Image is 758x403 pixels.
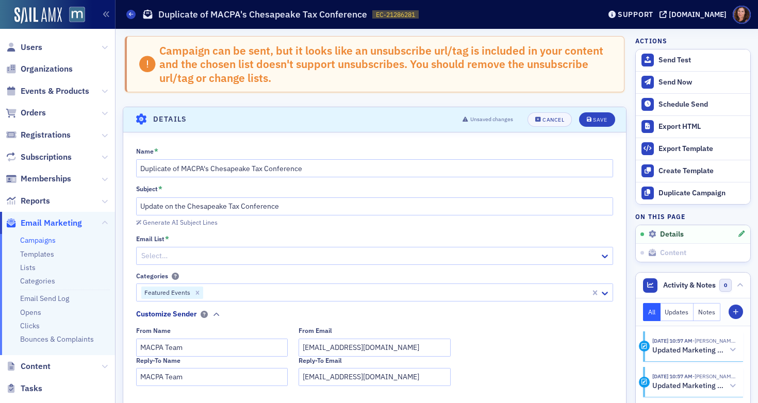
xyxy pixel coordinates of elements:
img: SailAMX [14,7,62,24]
div: Categories [136,272,168,280]
div: Subject [136,185,158,193]
span: Profile [733,6,751,24]
img: SailAMX [69,7,85,23]
div: Send Test [658,56,745,65]
div: Name [136,147,154,155]
div: Export HTML [658,122,745,131]
div: Send Now [658,78,745,87]
a: Export Template [636,138,750,160]
div: [DOMAIN_NAME] [669,10,727,19]
a: Lists [20,263,36,272]
button: Send Now [636,71,750,93]
button: Updated Marketing platform email campaign: Duplicate of MACPA's Chesapeake Tax Conference [652,381,736,392]
h5: Updated Marketing platform email campaign: Duplicate of MACPA's Chesapeake Tax Conference [652,346,726,355]
div: From Email [299,327,332,334]
button: [DOMAIN_NAME] [660,11,730,18]
a: Organizations [6,63,73,75]
span: Reports [21,195,50,207]
div: From Name [136,327,171,334]
a: Users [6,42,42,53]
button: Updated Marketing platform email campaign: Duplicate of MACPA's Chesapeake Tax Conference [652,345,736,356]
a: Tasks [6,383,42,394]
a: Email Send Log [20,294,69,303]
h4: On this page [635,212,751,221]
div: Activity [639,377,650,388]
div: Reply-To Name [136,357,180,364]
span: Details [660,230,684,239]
button: Updates [661,303,694,321]
span: Content [660,248,686,258]
a: Content [6,361,51,372]
a: Email Marketing [6,217,82,229]
span: Orders [21,107,46,119]
div: Support [618,10,653,19]
div: Email List [136,235,164,243]
button: Send Test [636,49,750,71]
span: Events & Products [21,86,89,97]
a: Campaigns [20,236,56,245]
div: Customize Sender [136,309,197,320]
h4: Details [153,114,187,125]
div: Featured Events [141,287,192,299]
span: Users [21,42,42,53]
button: Notes [694,303,720,321]
button: Save [579,112,615,127]
div: Save [593,117,607,123]
span: Content [21,361,51,372]
h1: Duplicate of MACPA's Chesapeake Tax Conference [158,8,367,21]
a: View Homepage [62,7,85,24]
span: 0 [719,279,732,292]
a: Export HTML [636,115,750,138]
button: Duplicate Campaign [636,182,750,204]
button: All [643,303,661,321]
span: Memberships [21,173,71,184]
span: EC-21286281 [376,10,415,19]
a: Clicks [20,321,40,330]
abbr: This field is required [158,184,162,194]
h5: Updated Marketing platform email campaign: Duplicate of MACPA's Chesapeake Tax Conference [652,381,726,391]
div: Create Template [658,166,745,176]
button: Generate AI Subject Lines [136,217,218,226]
span: Activity & Notes [663,280,716,291]
a: Templates [20,249,54,259]
h4: Actions [635,36,667,45]
abbr: This field is required [165,234,169,244]
a: Registrations [6,129,71,141]
div: Remove Featured Events [192,287,203,299]
span: Natalie Antonakas [693,373,736,380]
time: 8/27/2025 10:57 AM [652,337,693,344]
a: Create Template [636,160,750,182]
a: Memberships [6,173,71,184]
span: Natalie Antonakas [693,337,736,344]
div: Export Template [658,144,745,154]
a: Opens [20,308,41,317]
a: Reports [6,195,50,207]
span: Unsaved changes [470,115,513,124]
div: Cancel [542,117,564,123]
span: Subscriptions [21,152,72,163]
div: Schedule Send [658,100,745,109]
a: Orders [6,107,46,119]
div: Activity [639,341,650,351]
time: 8/27/2025 10:57 AM [652,373,693,380]
div: Generate AI Subject Lines [143,220,218,225]
div: Reply-To Email [299,357,342,364]
a: Categories [20,276,55,286]
a: Bounces & Complaints [20,334,94,344]
abbr: This field is required [154,147,158,156]
a: Events & Products [6,86,89,97]
span: Registrations [21,129,71,141]
span: Tasks [21,383,42,394]
button: Schedule Send [636,93,750,115]
button: Cancel [528,112,572,127]
div: Duplicate Campaign [658,189,745,198]
div: Campaign can be sent, but it looks like an unsubscribe url/tag is included in your content and th... [159,44,613,85]
a: Subscriptions [6,152,72,163]
span: Organizations [21,63,73,75]
span: Email Marketing [21,217,82,229]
